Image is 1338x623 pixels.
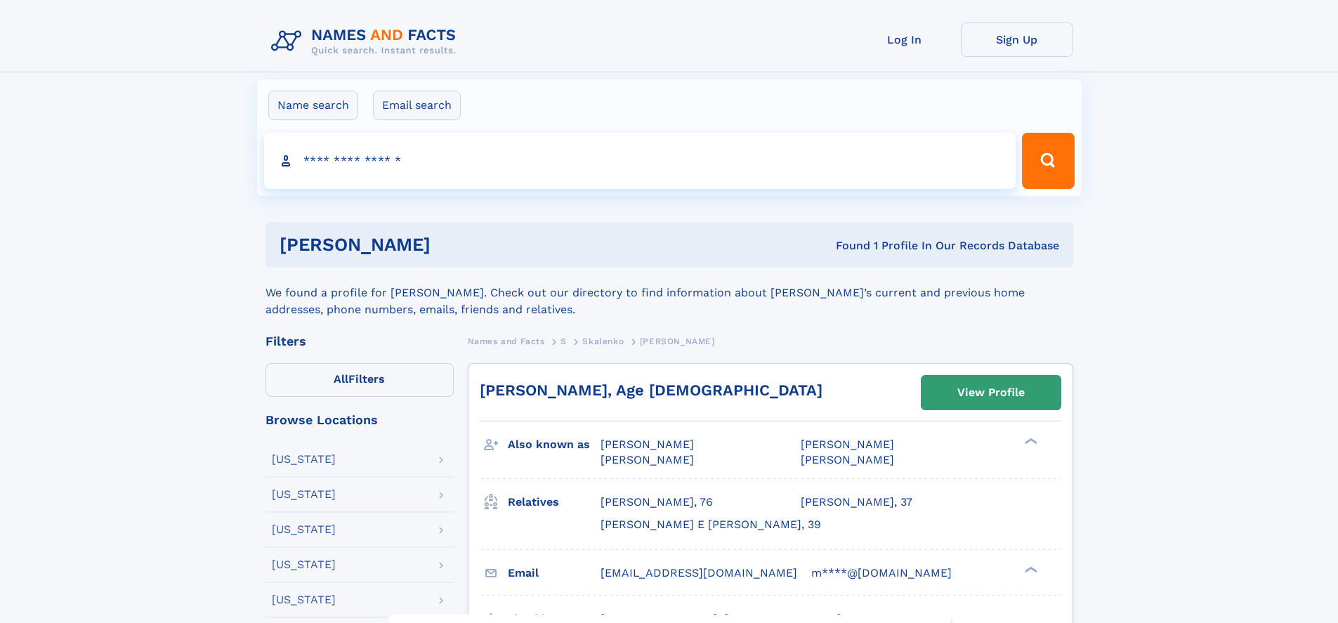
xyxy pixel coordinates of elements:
[633,238,1059,254] div: Found 1 Profile In Our Records Database
[264,133,1016,189] input: search input
[582,332,624,350] a: Skalenko
[508,561,601,585] h3: Email
[508,490,601,514] h3: Relatives
[265,414,454,426] div: Browse Locations
[961,22,1073,57] a: Sign Up
[582,336,624,346] span: Skalenko
[601,453,694,466] span: [PERSON_NAME]
[468,332,545,350] a: Names and Facts
[1022,133,1074,189] button: Search Button
[601,566,797,579] span: [EMAIL_ADDRESS][DOMAIN_NAME]
[272,489,336,500] div: [US_STATE]
[268,91,358,120] label: Name search
[957,376,1025,409] div: View Profile
[265,268,1073,318] div: We found a profile for [PERSON_NAME]. Check out our directory to find information about [PERSON_N...
[801,438,894,451] span: [PERSON_NAME]
[601,517,821,532] a: [PERSON_NAME] E [PERSON_NAME], 39
[801,494,912,510] a: [PERSON_NAME], 37
[265,363,454,397] label: Filters
[640,336,715,346] span: [PERSON_NAME]
[334,372,348,386] span: All
[272,559,336,570] div: [US_STATE]
[921,376,1061,409] a: View Profile
[265,335,454,348] div: Filters
[560,336,567,346] span: S
[601,494,713,510] a: [PERSON_NAME], 76
[480,381,822,399] a: [PERSON_NAME], Age [DEMOGRAPHIC_DATA]
[601,438,694,451] span: [PERSON_NAME]
[1021,437,1038,446] div: ❯
[560,332,567,350] a: S
[848,22,961,57] a: Log In
[265,22,468,60] img: Logo Names and Facts
[272,454,336,465] div: [US_STATE]
[801,453,894,466] span: [PERSON_NAME]
[373,91,461,120] label: Email search
[1021,565,1038,574] div: ❯
[272,524,336,535] div: [US_STATE]
[280,236,634,254] h1: [PERSON_NAME]
[272,594,336,605] div: [US_STATE]
[508,433,601,457] h3: Also known as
